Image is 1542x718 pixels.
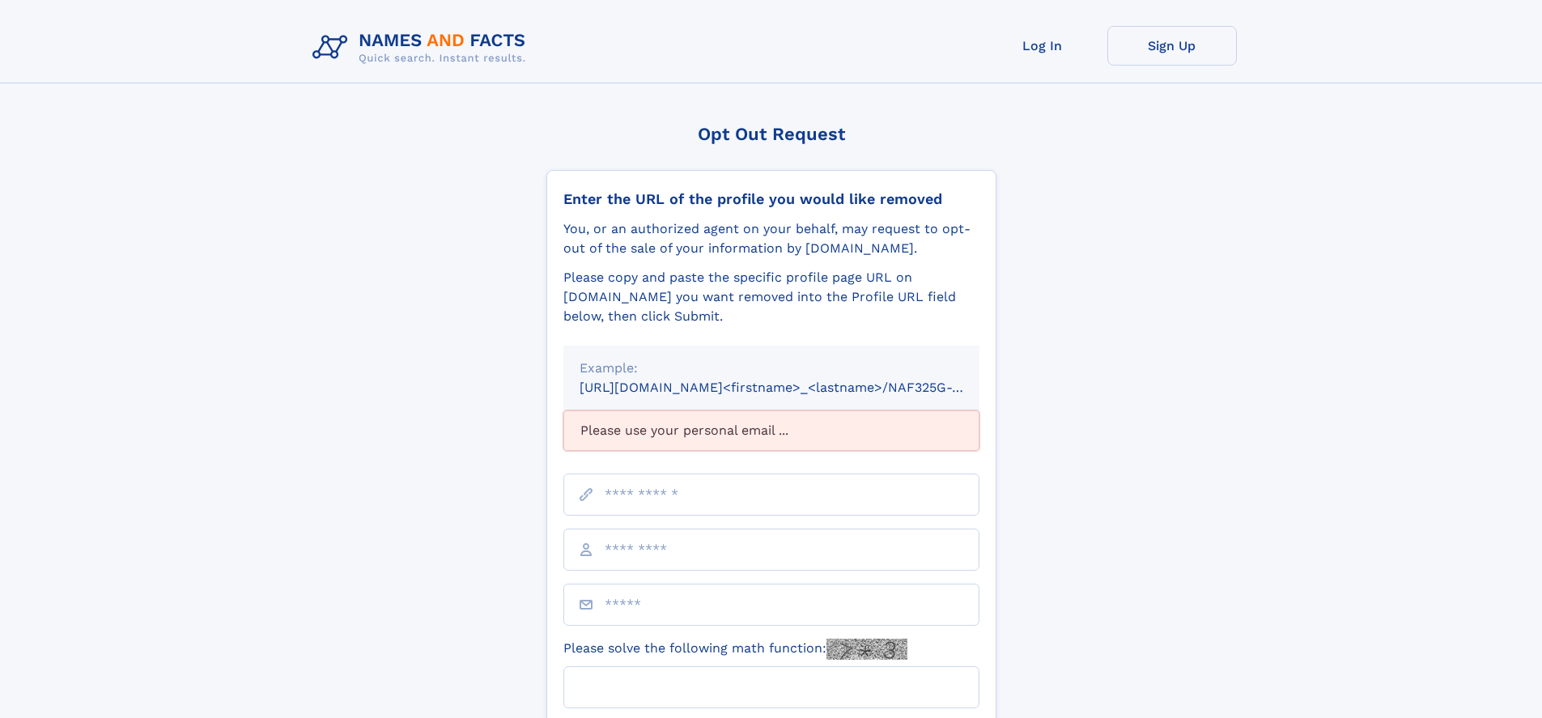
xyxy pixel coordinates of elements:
div: Example: [580,359,963,378]
img: Logo Names and Facts [306,26,539,70]
small: [URL][DOMAIN_NAME]<firstname>_<lastname>/NAF325G-xxxxxxxx [580,380,1010,395]
a: Sign Up [1107,26,1237,66]
div: Please copy and paste the specific profile page URL on [DOMAIN_NAME] you want removed into the Pr... [563,268,979,326]
a: Log In [978,26,1107,66]
div: Opt Out Request [546,124,996,144]
div: Enter the URL of the profile you would like removed [563,190,979,208]
div: You, or an authorized agent on your behalf, may request to opt-out of the sale of your informatio... [563,219,979,258]
label: Please solve the following math function: [563,639,907,660]
div: Please use your personal email ... [563,410,979,451]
